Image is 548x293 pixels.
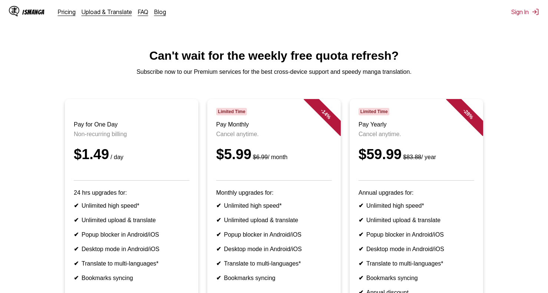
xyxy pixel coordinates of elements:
li: Popup blocker in Android/iOS [216,231,332,238]
h3: Pay Yearly [359,121,474,128]
li: Bookmarks syncing [359,274,474,282]
small: / day [109,154,123,160]
p: Non-recurring billing [74,131,189,138]
p: 24 hrs upgrades for: [74,190,189,196]
b: ✔ [359,246,363,252]
small: / year [402,154,436,160]
div: IsManga [22,9,44,16]
b: ✔ [359,275,363,281]
b: ✔ [74,203,79,209]
li: Desktop mode in Android/iOS [216,246,332,253]
li: Unlimited high speed* [359,202,474,209]
div: - 14 % [304,92,348,136]
span: Limited Time [216,108,247,115]
b: ✔ [216,203,221,209]
li: Popup blocker in Android/iOS [74,231,189,238]
li: Translate to multi-languages* [74,260,189,267]
b: ✔ [216,231,221,238]
s: $83.88 [403,154,421,160]
a: Upload & Translate [82,8,132,16]
li: Unlimited high speed* [216,202,332,209]
h1: Can't wait for the weekly free quota refresh? [6,49,542,63]
b: ✔ [74,260,79,267]
div: $1.49 [74,146,189,162]
p: Cancel anytime. [359,131,474,138]
b: ✔ [359,217,363,223]
p: Cancel anytime. [216,131,332,138]
a: Blog [154,8,166,16]
small: / month [251,154,287,160]
button: Sign In [511,8,539,16]
li: Desktop mode in Android/iOS [74,246,189,253]
b: ✔ [74,231,79,238]
li: Unlimited high speed* [74,202,189,209]
b: ✔ [74,275,79,281]
a: Pricing [58,8,76,16]
li: Bookmarks syncing [74,274,189,282]
b: ✔ [359,260,363,267]
li: Unlimited upload & translate [74,217,189,224]
b: ✔ [216,260,221,267]
a: FAQ [138,8,148,16]
p: Subscribe now to our Premium services for the best cross-device support and speedy manga translat... [6,69,542,75]
img: Sign out [532,8,539,16]
li: Desktop mode in Android/iOS [359,246,474,253]
li: Unlimited upload & translate [216,217,332,224]
li: Translate to multi-languages* [359,260,474,267]
div: - 28 % [446,92,491,136]
li: Popup blocker in Android/iOS [359,231,474,238]
p: Annual upgrades for: [359,190,474,196]
b: ✔ [216,246,221,252]
a: IsManga LogoIsManga [9,6,58,18]
div: $59.99 [359,146,474,162]
b: ✔ [216,217,221,223]
img: IsManga Logo [9,6,19,16]
b: ✔ [359,203,363,209]
li: Bookmarks syncing [216,274,332,282]
b: ✔ [359,231,363,238]
li: Unlimited upload & translate [359,217,474,224]
span: Limited Time [359,108,389,115]
div: $5.99 [216,146,332,162]
li: Translate to multi-languages* [216,260,332,267]
b: ✔ [74,246,79,252]
h3: Pay Monthly [216,121,332,128]
b: ✔ [74,217,79,223]
b: ✔ [216,275,221,281]
h3: Pay for One Day [74,121,189,128]
p: Monthly upgrades for: [216,190,332,196]
s: $6.99 [253,154,268,160]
